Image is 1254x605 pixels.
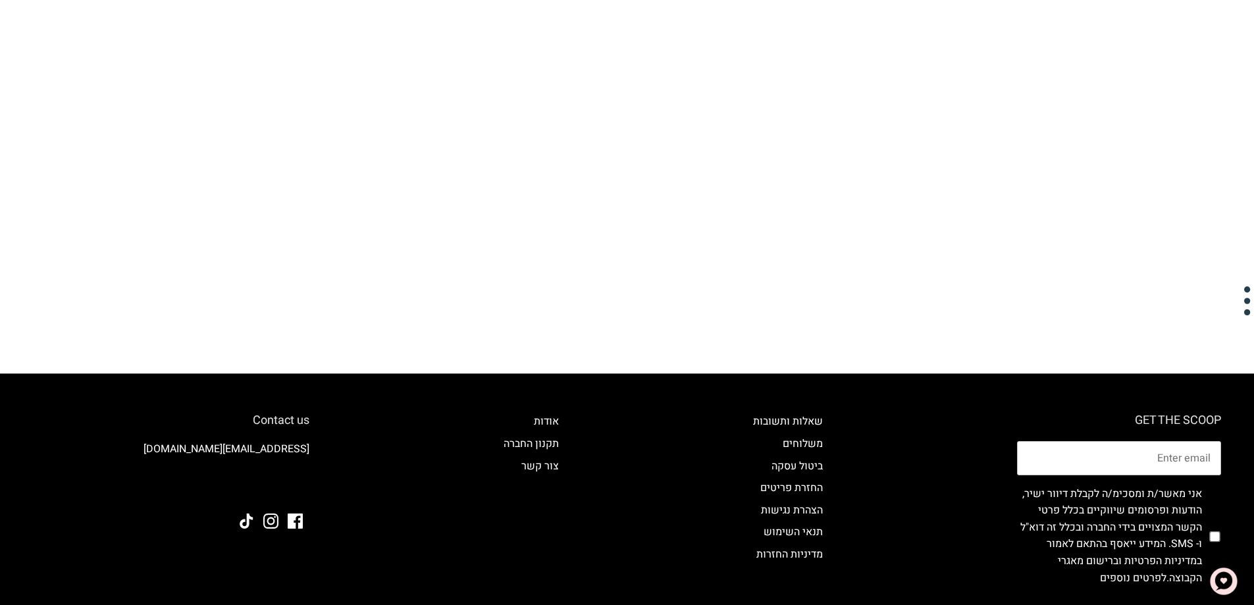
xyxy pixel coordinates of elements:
img: Adika IL [273,478,309,495]
a: Facebook [288,513,303,529]
a: ביטול עסקה [771,458,823,474]
h6: Contact us [33,413,309,428]
a: לפרטים נוספים [1100,570,1166,586]
a: הצהרת נגישות [761,502,823,518]
a: מדיניות החזרות [756,546,823,562]
a: צור קשר [521,458,559,474]
a: משלוחים [783,436,823,452]
a: [EMAIL_ADDRESS][DOMAIN_NAME] [144,441,309,457]
a: Tiktok [239,513,254,529]
a: שאלות ותשובות [753,413,823,429]
a: תקנון החברה [504,436,559,452]
label: אני מאשר/ת ומסכימ/ה לקבלת דיוור ישיר, הודעות ופרסומים שיווקיים בכלל פרטי הקשר המצויים בידי החברה ... [1017,486,1202,587]
h6: GET THE SCOOP [1017,413,1221,428]
a: תנאי השימוש [764,524,823,540]
a: החזרת פריטים [760,480,823,496]
a: אודות [534,413,559,429]
a: Instagram [263,513,278,529]
input: Email [1017,441,1221,475]
button: צ'אט [1204,562,1243,601]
